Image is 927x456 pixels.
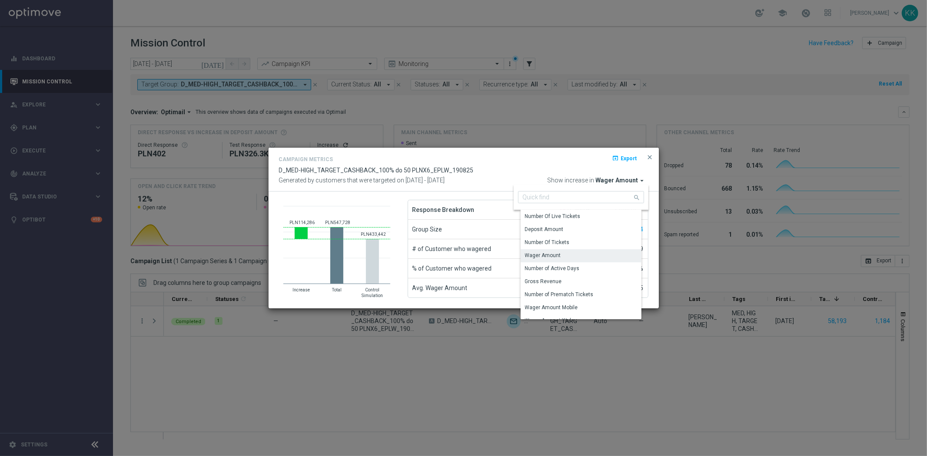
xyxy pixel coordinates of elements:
span: Wager Amount [596,177,638,185]
div: Press SPACE to select this row. [521,236,648,249]
div: Press SPACE to select this row. [521,223,648,236]
span: % of Customer who wagered [412,259,492,278]
text: Total [332,287,342,292]
text: PLN114,286 [289,220,315,225]
text: Increase [292,287,310,292]
span: Avg. Wager Amount [412,278,468,297]
i: arrow_drop_down [638,177,646,185]
div: Number Of Tickets [525,238,570,246]
div: Press SPACE to select this row. [521,210,648,223]
span: D_MED-HIGH_TARGET_CASHBACK_100% do 50 PLNX6_EPLW_190825 [279,167,474,174]
i: open_in_browser [612,155,619,162]
div: Press SPACE to select this row. [521,314,648,327]
h4: Campaign Metrics [279,156,333,162]
div: Number of Active Days [525,264,580,272]
span: [DATE] - [DATE] [406,177,445,184]
div: Deposit Amount [525,225,564,233]
div: Wager Amount Mobile [525,304,578,311]
span: Export [621,155,637,161]
text: PLN547,728 [325,220,350,225]
div: Wager Amount [525,251,561,259]
span: Group Size [412,220,442,239]
div: Gross Revenue [525,278,562,285]
span: Show increase in [548,177,595,185]
div: Number Of Live Tickets [525,212,581,220]
span: Generated by customers that were targeted on [279,177,405,184]
span: close [647,154,654,161]
span: Response Breakdown [412,200,475,219]
button: open_in_browser Export [611,153,638,163]
div: Number of Prematch Tickets [525,291,594,298]
span: # of Customer who wagered [412,239,492,258]
text: PLN433,442 [361,232,386,237]
div: Press SPACE to select this row. [521,262,648,275]
input: Quick find [518,191,644,203]
div: Press SPACE to select this row. [521,301,648,314]
div: Wager Amount Web [525,317,573,324]
div: Press SPACE to deselect this row. [521,249,648,262]
div: Press SPACE to select this row. [521,288,648,301]
i: search [634,192,641,202]
text: Control Simulation [362,287,383,298]
button: Wager Amount arrow_drop_down [596,177,648,185]
div: Press SPACE to select this row. [521,275,648,288]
